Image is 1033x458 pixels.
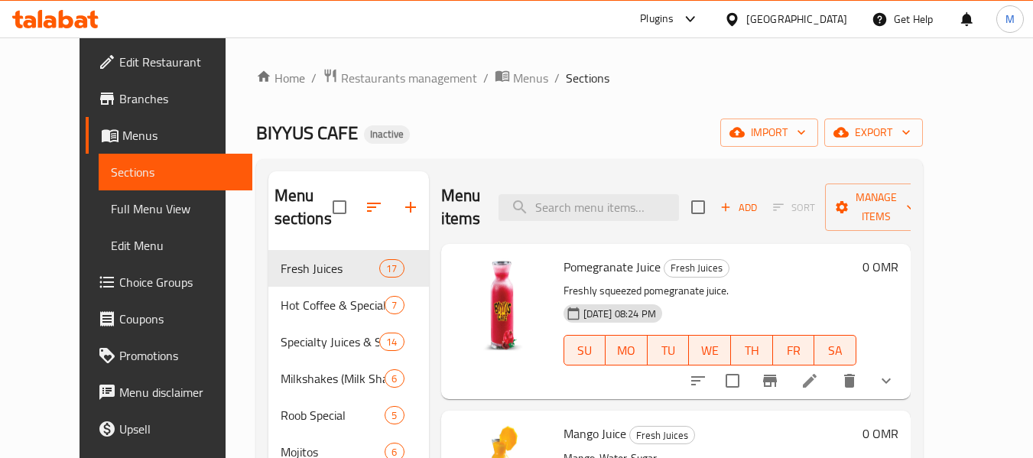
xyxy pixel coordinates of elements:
span: 14 [380,335,403,349]
span: 17 [380,261,403,276]
div: Roob Special5 [268,397,429,434]
span: Edit Restaurant [119,53,240,71]
div: [GEOGRAPHIC_DATA] [746,11,847,28]
span: Full Menu View [111,200,240,218]
button: sort-choices [680,362,716,399]
button: delete [831,362,868,399]
button: TH [731,335,773,365]
a: Edit menu item [801,372,819,390]
div: Fresh Juices17 [268,250,429,287]
span: Manage items [837,188,915,226]
span: Sections [111,163,240,181]
span: Choice Groups [119,273,240,291]
a: Sections [99,154,252,190]
span: Promotions [119,346,240,365]
h2: Menu items [441,184,481,230]
button: TU [648,335,690,365]
button: import [720,119,818,147]
button: FR [773,335,815,365]
span: Sort sections [356,189,392,226]
span: Branches [119,89,240,108]
span: Mango Juice [564,422,626,445]
span: Sections [566,69,609,87]
span: 5 [385,408,403,423]
div: items [379,259,404,278]
a: Edit Menu [99,227,252,264]
span: Coupons [119,310,240,328]
button: export [824,119,923,147]
span: Select to update [716,365,749,397]
span: Menus [122,126,240,145]
span: Select section first [763,196,825,219]
span: WE [695,339,725,362]
button: Branch-specific-item [752,362,788,399]
a: Choice Groups [86,264,252,300]
div: Milkshakes (Milk Shake Crush)6 [268,360,429,397]
span: Menus [513,69,548,87]
span: Restaurants management [341,69,477,87]
span: Upsell [119,420,240,438]
span: TU [654,339,684,362]
li: / [483,69,489,87]
span: export [836,123,911,142]
div: Specialty Juices & Smoothies14 [268,323,429,360]
div: items [385,296,404,314]
span: BIYYUS CAFE [256,115,358,150]
h6: 0 OMR [862,423,898,444]
a: Edit Restaurant [86,44,252,80]
span: Roob Special [281,406,385,424]
div: Plugins [640,10,674,28]
span: Add [718,199,759,216]
span: Fresh Juices [630,427,694,444]
span: Milkshakes (Milk Shake Crush) [281,369,385,388]
span: TH [737,339,767,362]
h6: 0 OMR [862,256,898,278]
button: Add [714,196,763,219]
a: Home [256,69,305,87]
a: Menu disclaimer [86,374,252,411]
nav: breadcrumb [256,68,923,88]
div: Fresh Juices [664,259,729,278]
button: MO [606,335,648,365]
button: WE [689,335,731,365]
span: SU [570,339,600,362]
h2: Menu sections [274,184,333,230]
a: Branches [86,80,252,117]
span: Menu disclaimer [119,383,240,401]
a: Restaurants management [323,68,477,88]
div: Specialty Juices & Smoothies [281,333,380,351]
img: Pomegranate Juice [453,256,551,354]
span: Add item [714,196,763,219]
span: FR [779,339,809,362]
span: 6 [385,372,403,386]
input: search [499,194,679,221]
div: Hot Coffee & Specialty Drinks7 [268,287,429,323]
li: / [311,69,317,87]
span: M [1005,11,1015,28]
a: Full Menu View [99,190,252,227]
span: Fresh Juices [281,259,380,278]
div: items [385,406,404,424]
div: Inactive [364,125,410,144]
button: Manage items [825,184,927,231]
button: show more [868,362,905,399]
button: SA [814,335,856,365]
a: Coupons [86,300,252,337]
svg: Show Choices [877,372,895,390]
li: / [554,69,560,87]
div: items [379,333,404,351]
button: Add section [392,189,429,226]
span: import [733,123,806,142]
span: Select all sections [323,191,356,223]
p: Freshly squeezed pomegranate juice. [564,281,856,300]
div: items [385,369,404,388]
button: SU [564,335,606,365]
span: Hot Coffee & Specialty Drinks [281,296,385,314]
span: Fresh Juices [664,259,729,277]
span: Inactive [364,128,410,141]
span: MO [612,339,642,362]
a: Menus [495,68,548,88]
span: [DATE] 08:24 PM [577,307,662,321]
span: Pomegranate Juice [564,255,661,278]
